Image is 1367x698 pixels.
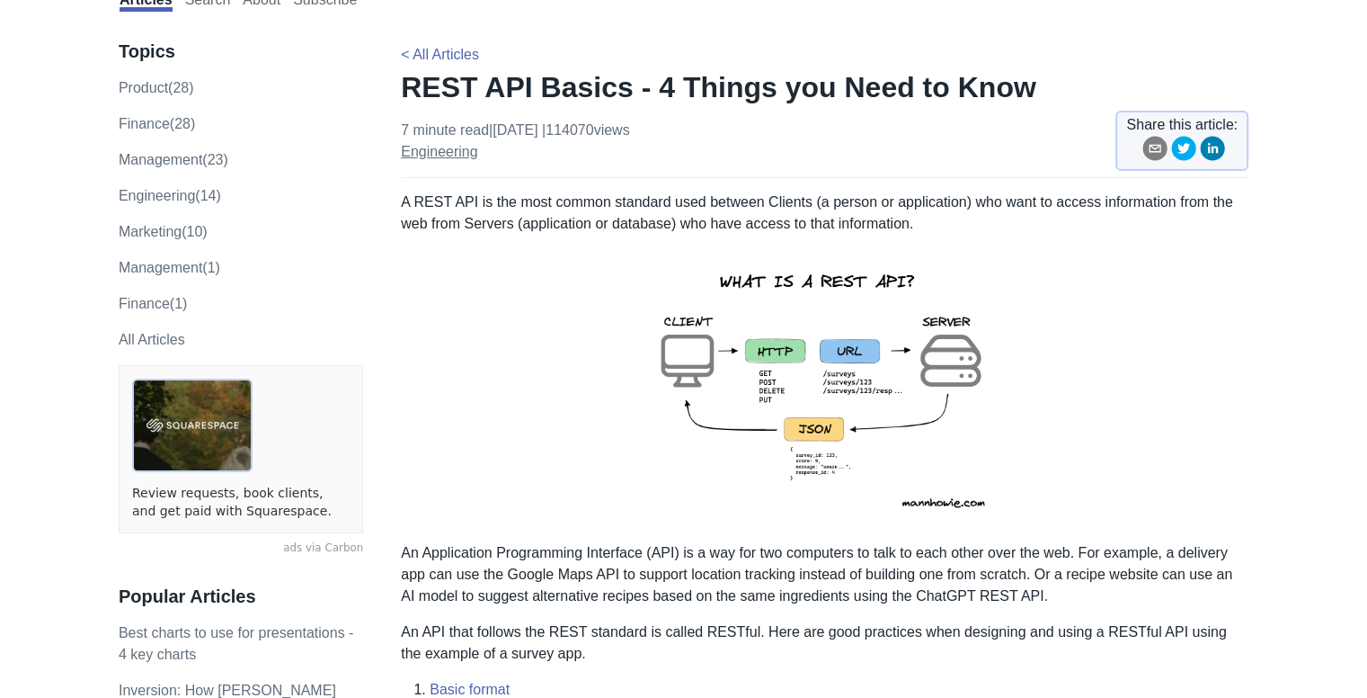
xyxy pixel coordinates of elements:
[119,40,363,63] h3: Topics
[132,485,350,520] a: Review requests, book clients, and get paid with Squarespace.
[401,622,1248,665] p: An API that follows the REST standard is called RESTful. Here are good practices when designing a...
[401,192,1248,235] p: A REST API is the most common standard used between Clients (a person or application) who want to...
[119,116,195,131] a: finance(28)
[119,224,208,239] a: marketing(10)
[119,152,228,167] a: management(23)
[430,682,510,697] a: Basic format
[542,122,630,138] span: | 114070 views
[119,541,363,557] a: ads via Carbon
[1200,136,1225,167] button: linkedin
[119,188,221,203] a: engineering(14)
[1171,136,1196,167] button: twitter
[119,80,194,95] a: product(28)
[1142,136,1167,167] button: email
[1126,114,1238,136] span: Share this article:
[401,542,1248,607] p: An Application Programming Interface (API) is a way for two computers to talk to each other over ...
[119,625,353,662] a: Best charts to use for presentations - 4 key charts
[132,379,253,472] img: ads via Carbon
[119,586,363,608] h3: Popular Articles
[119,260,220,275] a: Management(1)
[628,249,1022,528] img: rest-api
[119,332,185,347] a: All Articles
[401,69,1248,105] h1: REST API Basics - 4 Things you Need to Know
[119,296,187,311] a: Finance(1)
[401,144,477,159] a: engineering
[401,120,629,163] p: 7 minute read | [DATE]
[401,47,479,62] a: < All Articles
